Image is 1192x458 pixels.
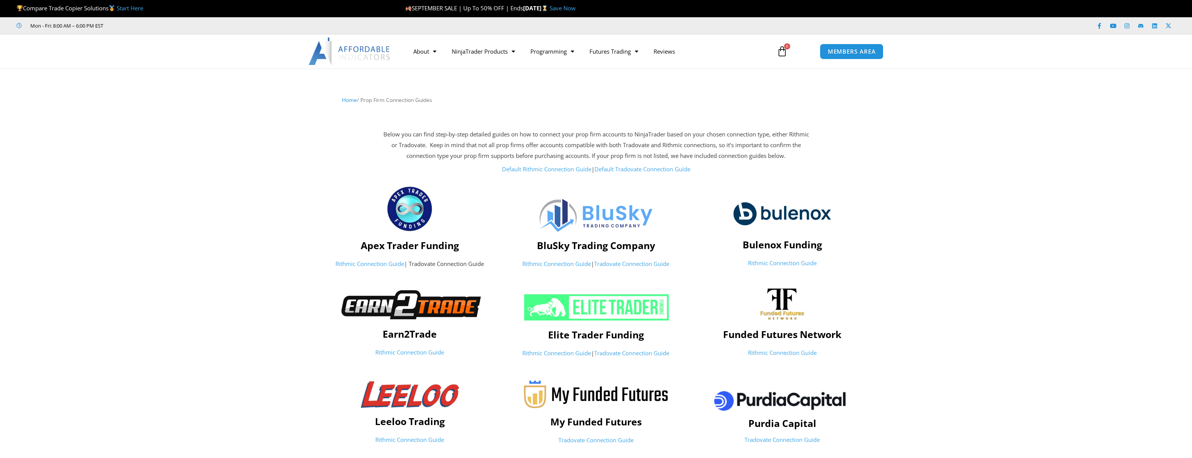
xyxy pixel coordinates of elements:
a: Reviews [646,43,683,60]
p: | [381,164,811,175]
nav: Menu [406,43,768,60]
a: Default Tradovate Connection Guide [594,165,690,173]
a: MEMBERS AREA [820,44,884,59]
img: ⌛ [542,5,548,11]
img: ETF 2024 NeonGrn 1 | Affordable Indicators – NinjaTrader [523,294,669,321]
nav: Breadcrumb [342,95,850,105]
a: Tradovate Connection Guide [745,436,820,443]
a: Start Here [117,4,143,12]
p: | [507,259,685,269]
h4: My Funded Futures [507,416,685,427]
span: Mon - Fri: 8:00 AM – 6:00 PM EST [28,21,103,30]
h4: Apex Trader Funding [320,240,499,251]
h4: Purdia Capital [693,417,872,429]
img: apex_Logo1 | Affordable Indicators – NinjaTrader [386,185,433,232]
p: | [507,348,685,359]
a: Save Now [550,4,576,12]
img: 🍂 [406,5,411,11]
h4: BluSky Trading Company [507,240,685,251]
a: Default Rithmic Connection Guide [502,165,591,173]
a: Tradovate Connection Guide [594,260,669,268]
a: 0 [765,40,799,62]
img: Myfundedfutures-logo-22 | Affordable Indicators – NinjaTrader [524,381,669,408]
span: SEPTEMBER SALE | Up To 50% OFF | Ends [405,4,523,12]
a: Rithmic Connection Guide [335,260,404,268]
iframe: Customer reviews powered by Trustpilot [114,22,229,30]
h4: Elite Trader Funding [507,329,685,340]
a: Home [342,96,357,103]
a: Rithmic Connection Guide [375,348,444,356]
a: NinjaTrader Products [444,43,523,60]
h4: Bulenox Funding [693,239,872,250]
a: Rithmic Connection Guide [375,436,444,443]
h4: Leeloo Trading [320,415,499,427]
p: Below you can find step-by-step detailed guides on how to connect your prop firm accounts to Ninj... [381,129,811,161]
a: Futures Trading [582,43,646,60]
span: Compare Trade Copier Solutions [17,4,143,12]
img: channels4_profile | Affordable Indicators – NinjaTrader [760,288,804,321]
img: pc | Affordable Indicators – NinjaTrader [707,381,857,419]
a: Rithmic Connection Guide [522,349,591,357]
img: 🏆 [17,5,23,11]
img: Logo | Affordable Indicators – NinjaTrader [540,199,652,232]
span: 0 [784,43,790,49]
h4: Funded Futures Network [693,328,872,340]
a: Rithmic Connection Guide [748,259,817,267]
img: Leeloologo-1-1-1024x278-1-300x81 | Affordable Indicators – NinjaTrader [361,381,459,408]
a: Tradovate Connection Guide [558,436,634,444]
span: MEMBERS AREA [828,49,876,54]
a: About [406,43,444,60]
p: | Tradovate Connection Guide [320,259,499,269]
img: 🥇 [109,5,115,11]
a: Tradovate Connection Guide [594,349,669,357]
a: Programming [523,43,582,60]
img: LogoAI | Affordable Indicators – NinjaTrader [309,38,391,65]
img: logo-2 | Affordable Indicators – NinjaTrader [733,196,831,231]
strong: [DATE] [523,4,550,12]
img: Earn2TradeNB | Affordable Indicators – NinjaTrader [332,289,487,320]
a: Rithmic Connection Guide [522,260,591,268]
a: Rithmic Connection Guide [748,349,817,356]
h4: Earn2Trade [320,328,499,340]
